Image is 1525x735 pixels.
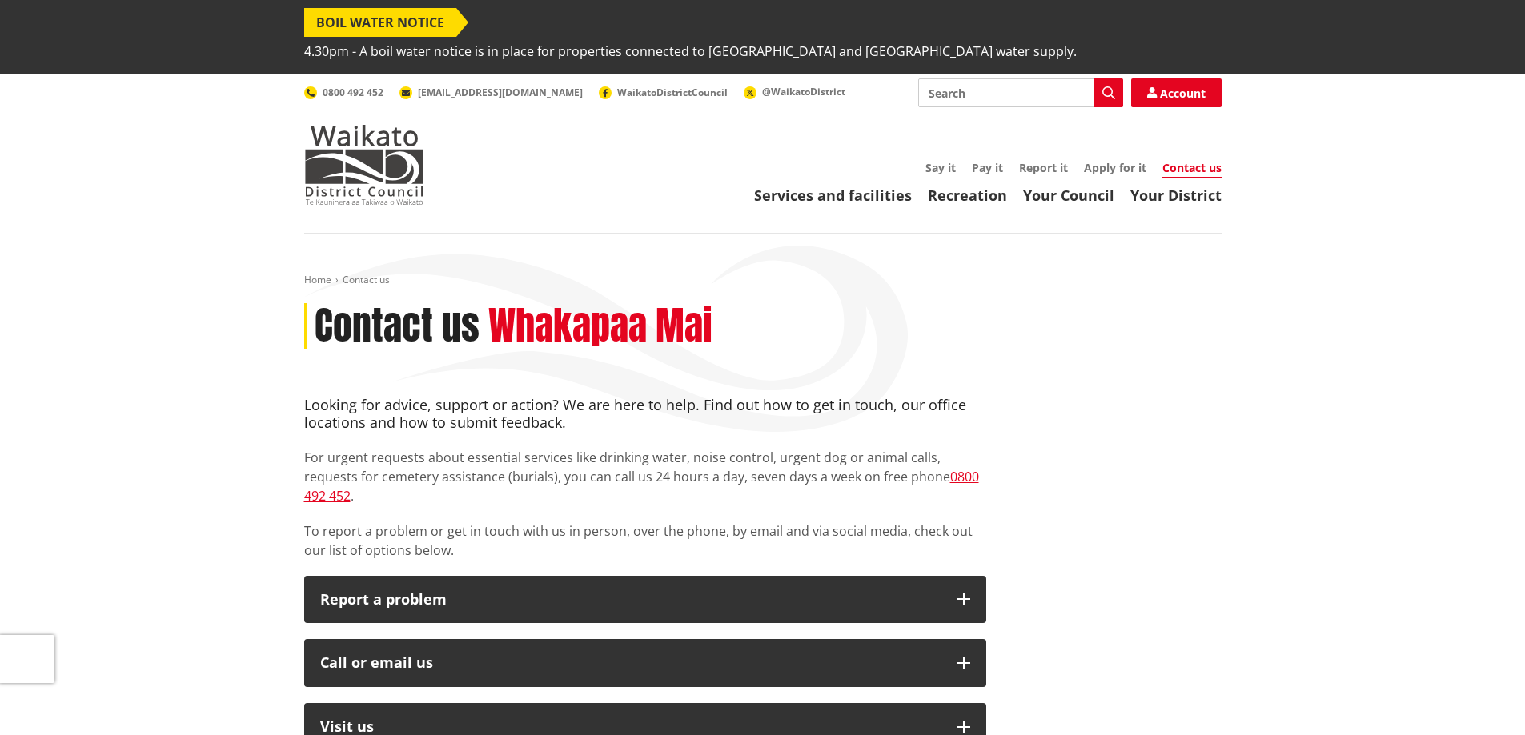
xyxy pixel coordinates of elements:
[304,468,979,505] a: 0800 492 452
[1130,186,1222,205] a: Your District
[1084,160,1146,175] a: Apply for it
[1131,78,1222,107] a: Account
[754,186,912,205] a: Services and facilities
[304,273,331,286] a: Home
[399,86,583,99] a: [EMAIL_ADDRESS][DOMAIN_NAME]
[304,448,986,505] p: For urgent requests about essential services like drinking water, noise control, urgent dog or an...
[1023,186,1114,205] a: Your Council
[1019,160,1068,175] a: Report it
[323,86,383,99] span: 0800 492 452
[320,655,941,671] div: Call or email us
[304,8,456,37] span: BOIL WATER NOTICE
[488,303,712,350] h2: Whakapaa Mai
[918,78,1123,107] input: Search input
[972,160,1003,175] a: Pay it
[304,576,986,624] button: Report a problem
[762,85,845,98] span: @WaikatoDistrict
[617,86,728,99] span: WaikatoDistrictCouncil
[925,160,956,175] a: Say it
[320,592,941,608] p: Report a problem
[1162,160,1222,178] a: Contact us
[304,37,1077,66] span: 4.30pm - A boil water notice is in place for properties connected to [GEOGRAPHIC_DATA] and [GEOGR...
[315,303,480,350] h1: Contact us
[304,397,986,431] h4: Looking for advice, support or action? We are here to help. Find out how to get in touch, our off...
[304,274,1222,287] nav: breadcrumb
[304,639,986,687] button: Call or email us
[304,86,383,99] a: 0800 492 452
[928,186,1007,205] a: Recreation
[343,273,390,286] span: Contact us
[320,719,941,735] p: Visit us
[744,85,845,98] a: @WaikatoDistrict
[599,86,728,99] a: WaikatoDistrictCouncil
[418,86,583,99] span: [EMAIL_ADDRESS][DOMAIN_NAME]
[304,125,424,205] img: Waikato District Council - Te Kaunihera aa Takiwaa o Waikato
[304,521,986,560] p: To report a problem or get in touch with us in person, over the phone, by email and via social me...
